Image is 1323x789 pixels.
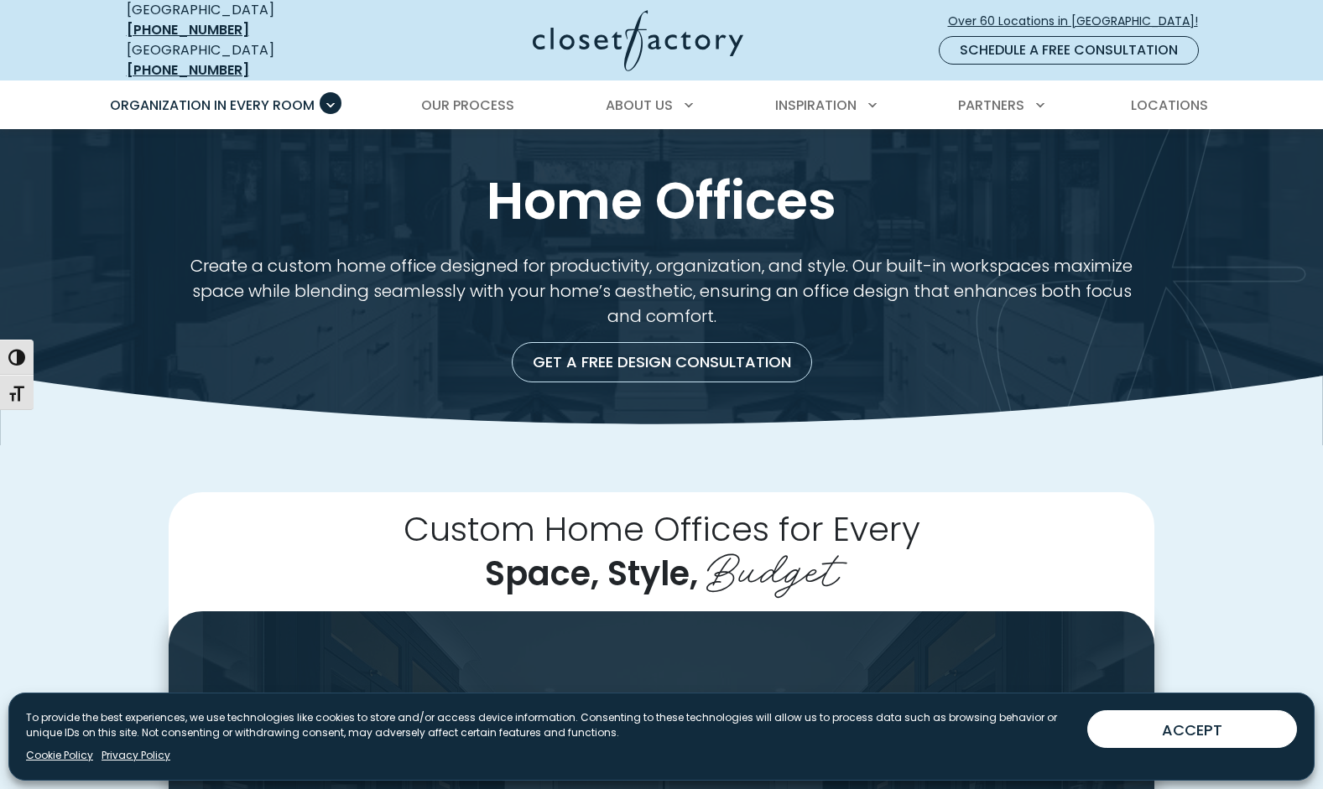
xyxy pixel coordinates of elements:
h1: Home Offices [123,169,1201,233]
nav: Primary Menu [98,82,1226,129]
span: Organization in Every Room [110,96,315,115]
span: Budget [706,532,839,600]
span: Partners [958,96,1024,115]
span: Inspiration [775,96,857,115]
a: Schedule a Free Consultation [939,36,1199,65]
div: [GEOGRAPHIC_DATA] [127,40,370,80]
span: Over 60 Locations in [GEOGRAPHIC_DATA]! [948,13,1211,30]
button: ACCEPT [1087,710,1297,748]
a: Privacy Policy [102,748,170,763]
a: [PHONE_NUMBER] [127,60,249,80]
span: Space, Style, [485,550,698,597]
a: Over 60 Locations in [GEOGRAPHIC_DATA]! [947,7,1212,36]
span: Our Process [421,96,514,115]
p: To provide the best experiences, we use technologies like cookies to store and/or access device i... [26,710,1074,740]
span: About Us [606,96,673,115]
a: [PHONE_NUMBER] [127,20,249,39]
img: Closet Factory Logo [533,10,743,71]
a: Get a Free Design Consultation [512,342,812,382]
p: Create a custom home office designed for productivity, organization, and style. Our built-in work... [169,253,1154,329]
span: Custom Home Offices for Every [404,506,920,553]
a: Cookie Policy [26,748,93,763]
span: Locations [1131,96,1208,115]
